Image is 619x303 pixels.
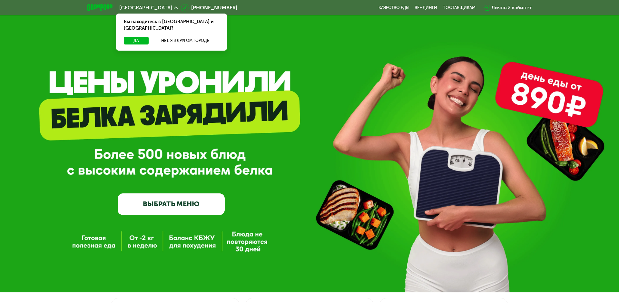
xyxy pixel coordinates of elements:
a: Качество еды [378,5,409,10]
button: Нет, я в другом городе [151,37,219,44]
div: Вы находитесь в [GEOGRAPHIC_DATA] и [GEOGRAPHIC_DATA]? [116,14,227,37]
a: Вендинги [415,5,437,10]
a: ВЫБРАТЬ МЕНЮ [118,193,225,215]
a: [PHONE_NUMBER] [181,4,237,12]
div: поставщикам [442,5,476,10]
span: [GEOGRAPHIC_DATA] [119,5,172,10]
div: Личный кабинет [491,4,532,12]
button: Да [124,37,149,44]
